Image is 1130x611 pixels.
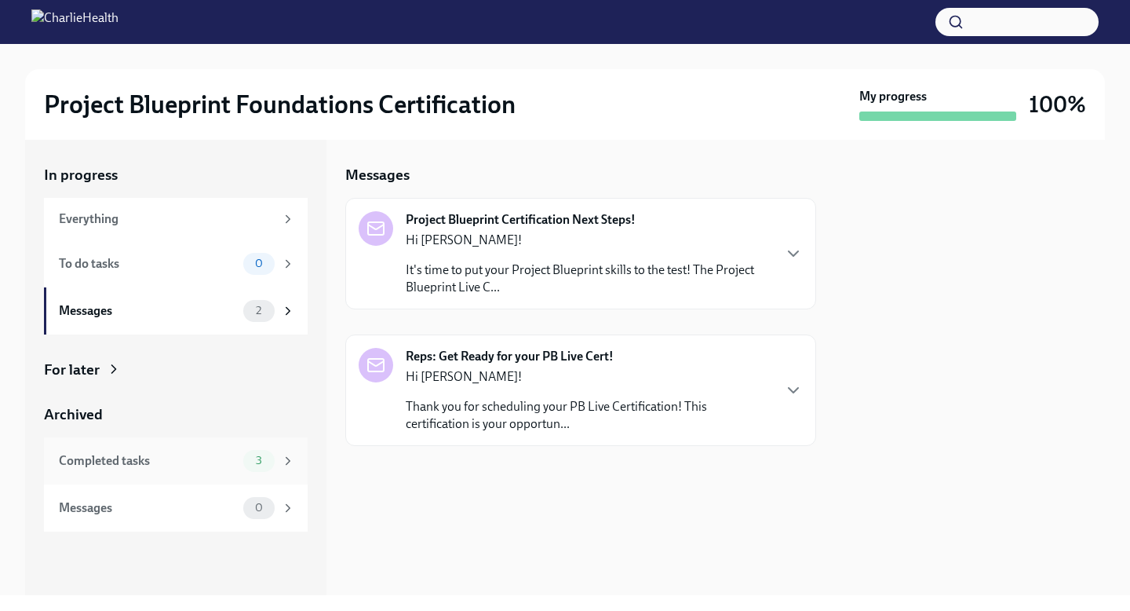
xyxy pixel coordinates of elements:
img: CharlieHealth [31,9,118,35]
a: To do tasks0 [44,240,308,287]
a: Messages2 [44,287,308,335]
p: Thank you for scheduling your PB Live Certification! This certification is your opportun... [406,398,771,433]
div: For later [44,360,100,380]
span: 3 [246,455,272,466]
span: 0 [246,258,272,269]
span: 0 [246,502,272,514]
p: Hi [PERSON_NAME]! [406,368,771,386]
h2: Project Blueprint Foundations Certification [44,89,516,120]
div: Completed tasks [59,452,237,470]
p: Hi [PERSON_NAME]! [406,232,771,249]
h5: Messages [345,165,410,185]
div: Messages [59,499,237,517]
div: To do tasks [59,255,237,273]
p: It's time to put your Project Blueprint skills to the test! The Project Blueprint Live C... [406,262,771,296]
a: In progress [44,165,308,185]
div: Messages [59,302,237,320]
div: Everything [59,210,275,228]
a: Completed tasks3 [44,437,308,485]
strong: Project Blueprint Certification Next Steps! [406,211,636,229]
a: Messages0 [44,485,308,532]
a: Archived [44,404,308,425]
strong: My progress [859,88,927,105]
a: Everything [44,198,308,240]
h3: 100% [1029,90,1086,119]
span: 2 [246,305,271,316]
strong: Reps: Get Ready for your PB Live Cert! [406,348,614,365]
a: For later [44,360,308,380]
